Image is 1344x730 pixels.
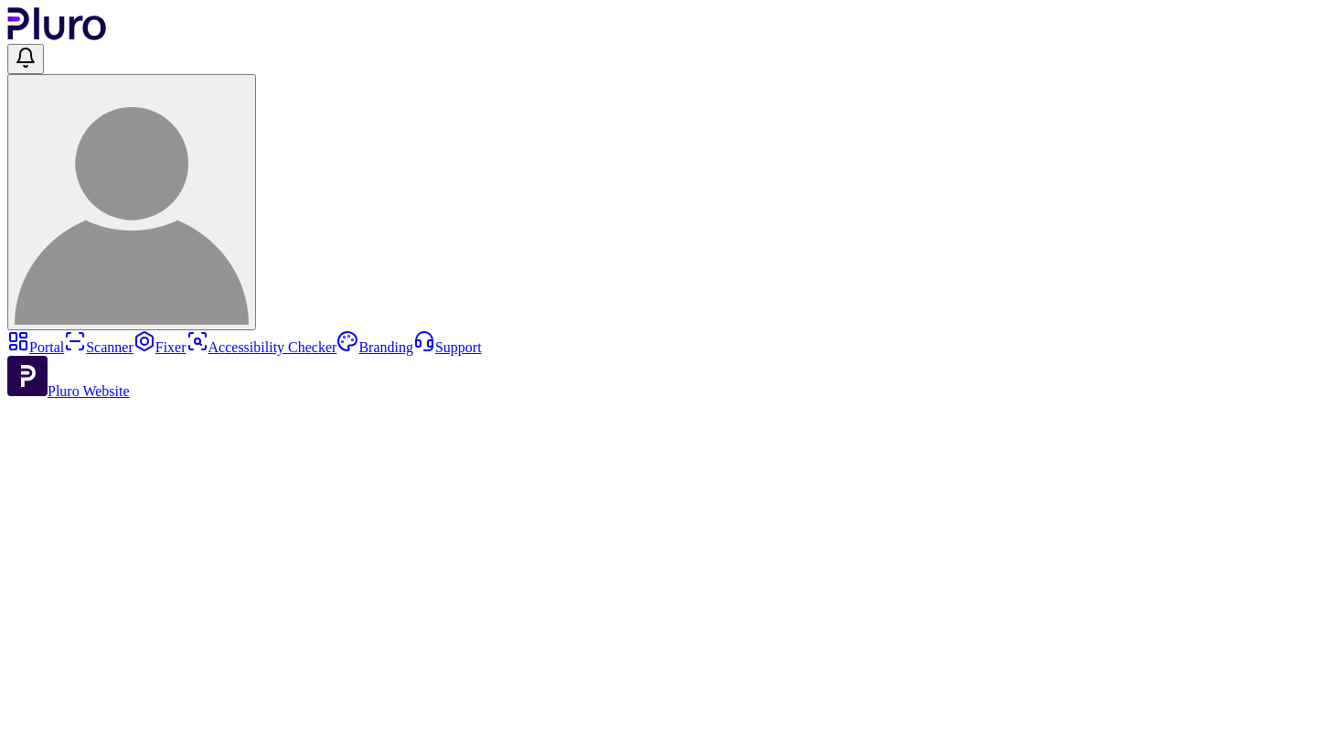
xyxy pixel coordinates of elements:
[15,91,249,325] img: Asteroid Accessibility Team
[7,383,130,399] a: Open Pluro Website
[7,74,256,330] button: Asteroid Accessibility Team
[7,27,107,43] a: Logo
[187,339,337,355] a: Accessibility Checker
[7,330,1337,400] aside: Sidebar menu
[413,339,482,355] a: Support
[336,339,413,355] a: Branding
[133,339,187,355] a: Fixer
[64,339,133,355] a: Scanner
[7,44,44,74] button: Open notifications, you have undefined new notifications
[7,339,64,355] a: Portal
